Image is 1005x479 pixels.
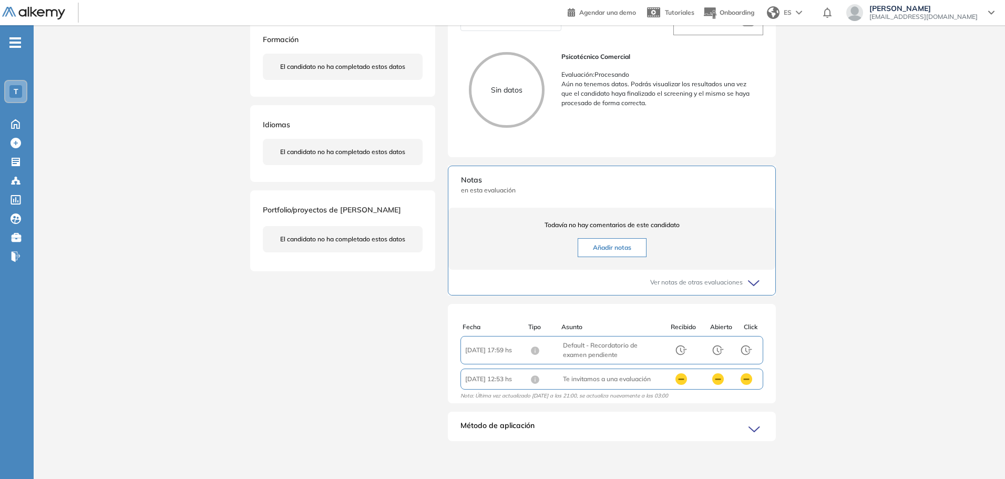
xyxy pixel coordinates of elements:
span: Idiomas [263,120,290,129]
div: Click [738,322,763,332]
span: Formación [263,35,299,44]
span: Psicotécnico Comercial [561,52,755,62]
iframe: Chat Widget [952,429,1005,479]
span: Todavía no hay comentarios de este candidato [461,220,763,230]
div: Tipo [528,322,561,332]
div: Abierto [704,322,738,332]
span: Nota: Última vez actualizado [DATE] a las 21:00, se actualiza nuevamente a las 03:00 [460,392,668,403]
div: Asunto [561,322,660,332]
button: Onboarding [703,2,754,24]
div: Recibido [662,322,704,332]
span: Ver notas de otras evaluaciones [650,278,743,287]
span: El candidato no ha completado estos datos [280,235,405,244]
span: Te invitamos a una evaluación [563,374,661,384]
span: [PERSON_NAME] [869,4,978,13]
a: Agendar una demo [568,5,636,18]
span: en esta evaluación [461,186,763,195]
span: T [14,87,18,96]
div: Fecha [463,322,528,332]
p: Sin datos [471,85,542,96]
img: world [767,6,780,19]
span: [DATE] 17:59 hs [465,345,530,355]
button: Añadir notas [578,238,647,257]
span: Agendar una demo [579,8,636,16]
span: Portfolio/proyectos de [PERSON_NAME] [263,205,401,215]
p: Evaluación : Procesando [561,70,755,79]
img: Logo [2,7,65,20]
span: Notas [461,175,763,186]
img: arrow [796,11,802,15]
div: Widget de chat [952,429,1005,479]
p: Aún no tenemos datos. Podrás visualizar los resultados una vez que el candidato haya finalizado e... [561,79,755,108]
span: El candidato no ha completado estos datos [280,147,405,157]
span: Default - Recordatorio de examen pendiente [563,341,661,360]
span: [DATE] 12:53 hs [465,374,530,384]
i: - [9,42,21,44]
span: ES [784,8,792,17]
span: [EMAIL_ADDRESS][DOMAIN_NAME] [869,13,978,21]
span: Onboarding [720,8,754,16]
span: Método de aplicación [460,420,535,437]
span: El candidato no ha completado estos datos [280,62,405,72]
span: Tutoriales [665,8,694,16]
